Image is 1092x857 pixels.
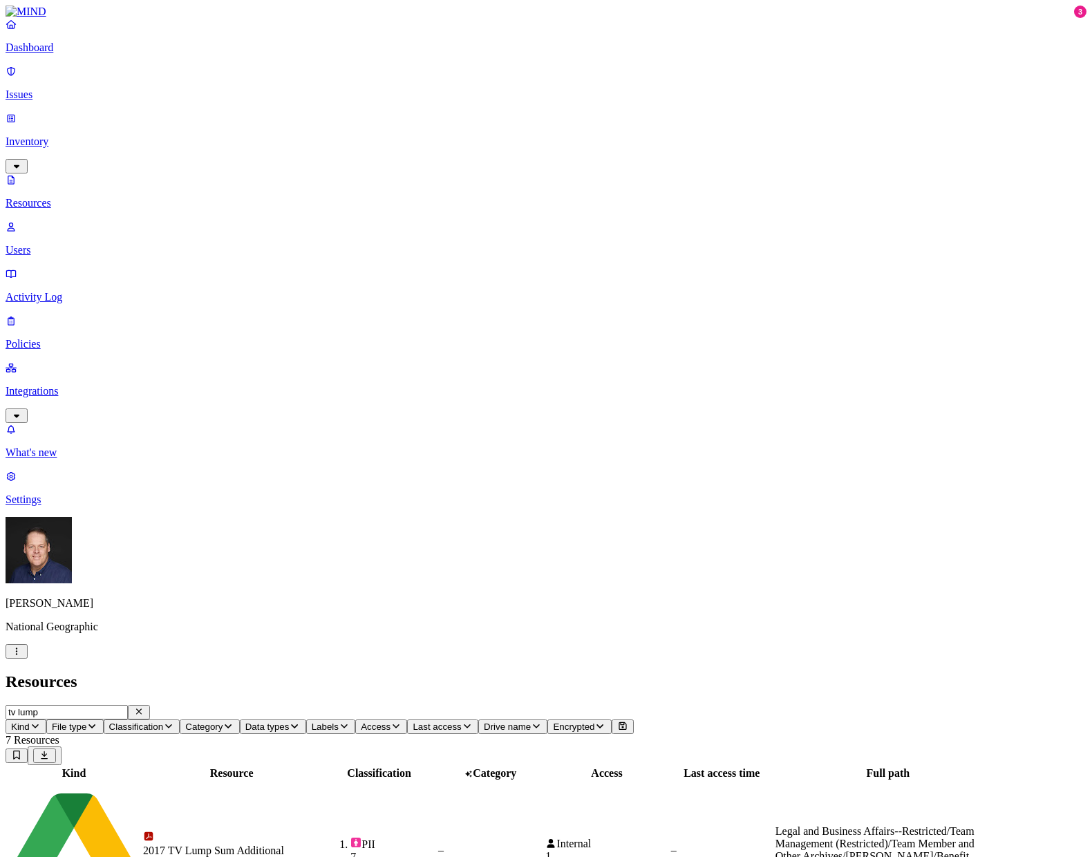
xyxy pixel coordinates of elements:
[6,135,1086,148] p: Inventory
[545,767,668,780] div: Access
[1074,6,1086,18] div: 3
[8,767,140,780] div: Kind
[6,338,1086,350] p: Policies
[671,844,677,856] span: –
[6,291,1086,303] p: Activity Log
[350,837,435,851] div: PII
[473,767,516,779] span: Category
[350,837,361,848] img: pii
[6,705,128,719] input: Search
[312,722,339,732] span: Labels
[6,244,1086,256] p: Users
[323,767,435,780] div: Classification
[553,722,594,732] span: Encrypted
[361,722,390,732] span: Access
[6,621,1086,633] p: National Geographic
[6,672,1086,691] h2: Resources
[545,838,668,850] div: Internal
[143,831,154,842] img: adobe-pdf
[109,722,164,732] span: Classification
[6,197,1086,209] p: Resources
[6,493,1086,506] p: Settings
[6,88,1086,101] p: Issues
[245,722,290,732] span: Data types
[6,6,46,18] img: MIND
[143,767,320,780] div: Resource
[6,41,1086,54] p: Dashboard
[52,722,86,732] span: File type
[11,722,30,732] span: Kind
[6,385,1086,397] p: Integrations
[484,722,531,732] span: Drive name
[438,844,444,856] span: –
[775,767,1001,780] div: Full path
[185,722,223,732] span: Category
[6,517,72,583] img: Mark DeCarlo
[6,597,1086,610] p: [PERSON_NAME]
[6,734,59,746] span: 7 Resources
[6,446,1086,459] p: What's new
[413,722,461,732] span: Last access
[671,767,773,780] div: Last access time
